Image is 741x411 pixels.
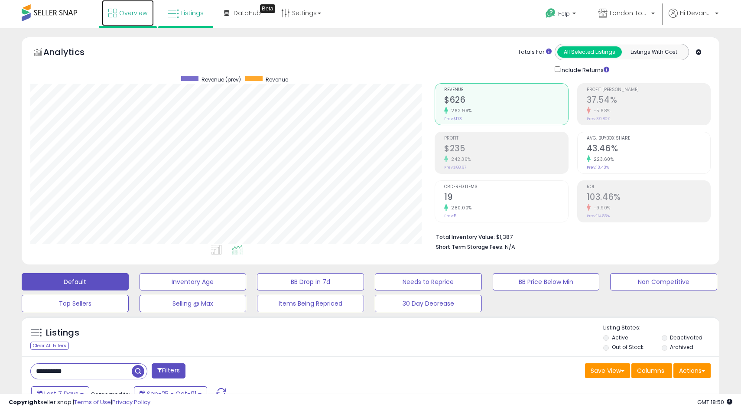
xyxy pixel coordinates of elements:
[631,363,672,378] button: Columns
[9,398,40,406] strong: Copyright
[612,334,628,341] label: Active
[558,10,570,17] span: Help
[444,136,568,141] span: Profit
[257,295,364,312] button: Items Being Repriced
[448,156,471,163] small: 242.36%
[587,192,710,204] h2: 103.46%
[44,389,78,398] span: Last 7 Days
[612,343,643,351] label: Out of Stock
[31,386,89,401] button: Last 7 Days
[697,398,732,406] span: 2025-10-9 18:50 GMT
[587,116,610,121] small: Prev: 39.80%
[444,116,462,121] small: Prev: $173
[505,243,515,251] span: N/A
[669,9,718,28] a: Hi Devante
[610,273,717,290] button: Non Competitive
[444,88,568,92] span: Revenue
[545,8,556,19] i: Get Help
[444,165,466,170] small: Prev: $68.67
[673,363,711,378] button: Actions
[587,213,610,219] small: Prev: 114.83%
[43,46,101,60] h5: Analytics
[30,342,69,350] div: Clear All Filters
[518,48,552,56] div: Totals For
[444,192,568,204] h2: 19
[557,46,622,58] button: All Selected Listings
[587,136,710,141] span: Avg. Buybox Share
[444,213,456,219] small: Prev: 5
[448,108,472,114] small: 262.99%
[591,156,614,163] small: 223.60%
[234,9,261,17] span: DataHub
[680,9,712,17] span: Hi Devante
[539,1,585,28] a: Help
[375,273,482,290] button: Needs to Reprice
[587,185,710,189] span: ROI
[585,363,630,378] button: Save View
[448,205,472,211] small: 280.00%
[603,324,719,332] p: Listing States:
[9,398,150,407] div: seller snap | |
[46,327,79,339] h5: Listings
[22,295,129,312] button: Top Sellers
[152,363,185,378] button: Filters
[436,233,495,241] b: Total Inventory Value:
[91,390,130,398] span: Compared to:
[587,165,609,170] small: Prev: 13.43%
[436,231,704,241] li: $1,387
[112,398,150,406] a: Privacy Policy
[587,88,710,92] span: Profit [PERSON_NAME]
[548,65,620,75] div: Include Returns
[670,334,702,341] label: Deactivated
[74,398,111,406] a: Terms of Use
[147,389,196,398] span: Sep-25 - Oct-01
[119,9,147,17] span: Overview
[670,343,693,351] label: Archived
[375,295,482,312] button: 30 Day Decrease
[591,205,611,211] small: -9.90%
[22,273,129,290] button: Default
[444,185,568,189] span: Ordered Items
[637,366,664,375] span: Columns
[140,273,247,290] button: Inventory Age
[610,9,649,17] span: London Town LLC
[493,273,600,290] button: BB Price Below Min
[621,46,686,58] button: Listings With Cost
[257,273,364,290] button: BB Drop in 7d
[591,108,611,114] small: -5.68%
[140,295,247,312] button: Selling @ Max
[587,144,710,155] h2: 43.46%
[181,9,204,17] span: Listings
[260,4,275,13] div: Tooltip anchor
[444,95,568,107] h2: $626
[444,144,568,155] h2: $235
[587,95,710,107] h2: 37.54%
[134,386,207,401] button: Sep-25 - Oct-01
[436,243,504,251] b: Short Term Storage Fees:
[201,76,241,83] span: Revenue (prev)
[266,76,288,83] span: Revenue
